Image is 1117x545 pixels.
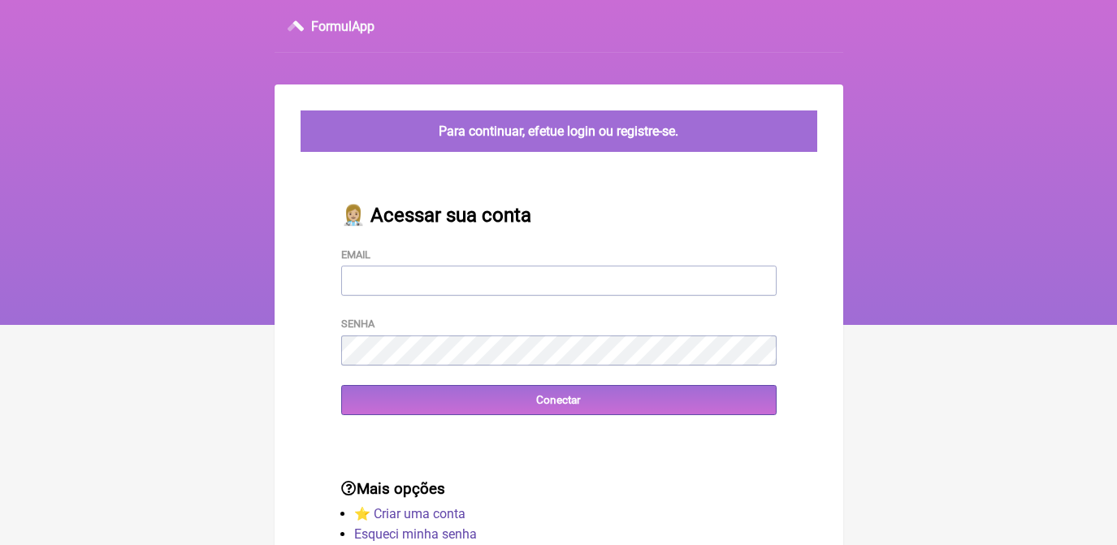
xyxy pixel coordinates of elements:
[301,110,817,152] div: Para continuar, efetue login ou registre-se.
[354,506,465,521] a: ⭐️ Criar uma conta
[341,249,370,261] label: Email
[341,385,777,415] input: Conectar
[354,526,477,542] a: Esqueci minha senha
[341,318,374,330] label: Senha
[341,204,777,227] h2: 👩🏼‍⚕️ Acessar sua conta
[341,480,777,498] h3: Mais opções
[311,19,374,34] h3: FormulApp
